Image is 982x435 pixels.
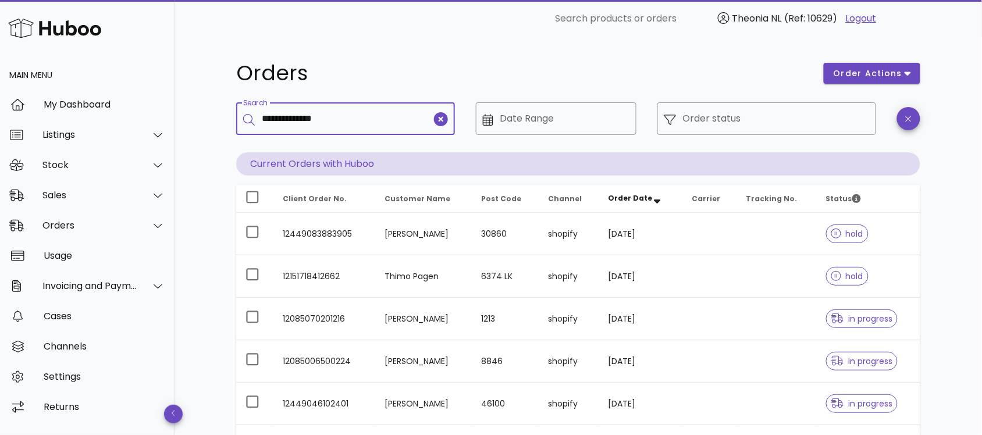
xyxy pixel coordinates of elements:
[44,311,165,322] div: Cases
[472,213,539,255] td: 30860
[273,298,375,340] td: 12085070201216
[846,12,877,26] a: Logout
[283,194,347,204] span: Client Order No.
[599,298,682,340] td: [DATE]
[539,298,599,340] td: shopify
[472,340,539,383] td: 8846
[44,341,165,352] div: Channels
[44,99,165,110] div: My Dashboard
[548,194,582,204] span: Channel
[273,383,375,425] td: 12449046102401
[732,12,782,25] span: Theonia NL
[817,185,920,213] th: Status
[236,63,810,84] h1: Orders
[375,340,472,383] td: [PERSON_NAME]
[375,383,472,425] td: [PERSON_NAME]
[42,129,137,140] div: Listings
[692,194,721,204] span: Carrier
[375,298,472,340] td: [PERSON_NAME]
[481,194,521,204] span: Post Code
[746,194,797,204] span: Tracking No.
[472,185,539,213] th: Post Code
[472,298,539,340] td: 1213
[785,12,838,25] span: (Ref: 10629)
[539,213,599,255] td: shopify
[683,185,737,213] th: Carrier
[831,230,864,238] span: hold
[385,194,450,204] span: Customer Name
[273,255,375,298] td: 12151718412662
[273,185,375,213] th: Client Order No.
[273,213,375,255] td: 12449083883905
[599,255,682,298] td: [DATE]
[42,220,137,231] div: Orders
[8,16,101,41] img: Huboo Logo
[539,185,599,213] th: Channel
[599,185,682,213] th: Order Date: Sorted descending. Activate to remove sorting.
[539,255,599,298] td: shopify
[44,401,165,412] div: Returns
[539,340,599,383] td: shopify
[608,193,652,203] span: Order Date
[831,315,893,323] span: in progress
[831,272,864,280] span: hold
[375,185,472,213] th: Customer Name
[599,213,682,255] td: [DATE]
[236,152,920,176] p: Current Orders with Huboo
[42,280,137,291] div: Invoicing and Payments
[243,99,268,108] label: Search
[472,383,539,425] td: 46100
[434,112,448,126] button: clear icon
[599,383,682,425] td: [DATE]
[831,357,893,365] span: in progress
[826,194,861,204] span: Status
[42,190,137,201] div: Sales
[375,255,472,298] td: Thimo Pagen
[736,185,816,213] th: Tracking No.
[273,340,375,383] td: 12085006500224
[42,159,137,170] div: Stock
[375,213,472,255] td: [PERSON_NAME]
[599,340,682,383] td: [DATE]
[833,67,903,80] span: order actions
[44,371,165,382] div: Settings
[824,63,920,84] button: order actions
[539,383,599,425] td: shopify
[831,400,893,408] span: in progress
[472,255,539,298] td: 6374 LK
[44,250,165,261] div: Usage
